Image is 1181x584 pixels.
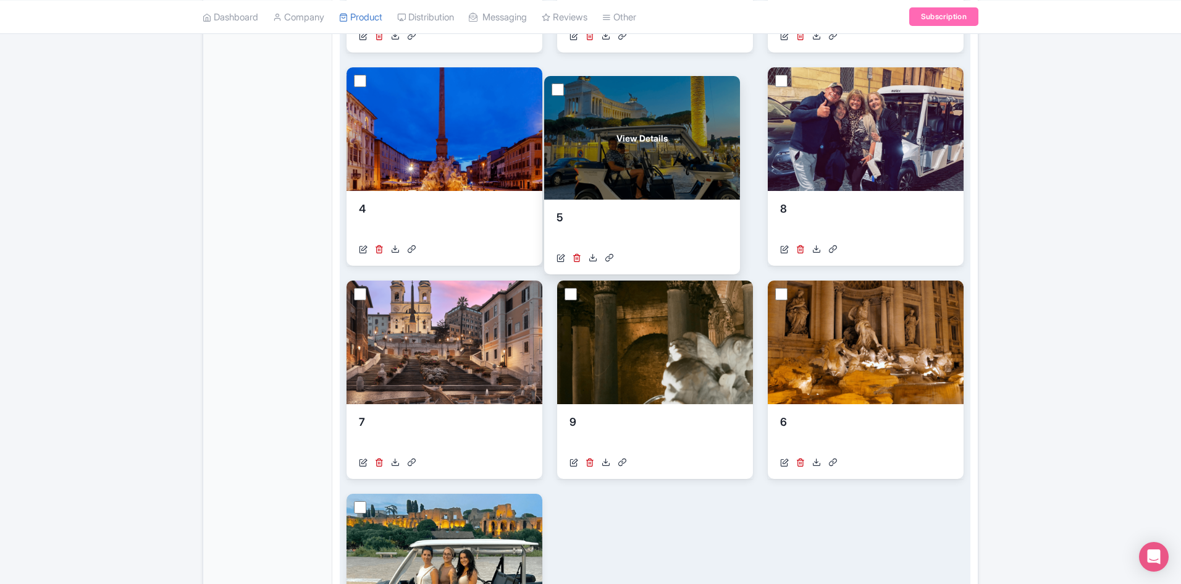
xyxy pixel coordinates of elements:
[780,201,951,238] div: 8
[359,201,530,238] div: 4
[780,414,951,451] div: 6
[557,209,728,247] div: 5
[359,414,530,451] div: 7
[1139,542,1169,572] div: Open Intercom Messenger
[569,414,741,451] div: 9
[544,76,740,200] a: View Details
[909,7,978,26] a: Subscription
[616,132,668,145] span: View Details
